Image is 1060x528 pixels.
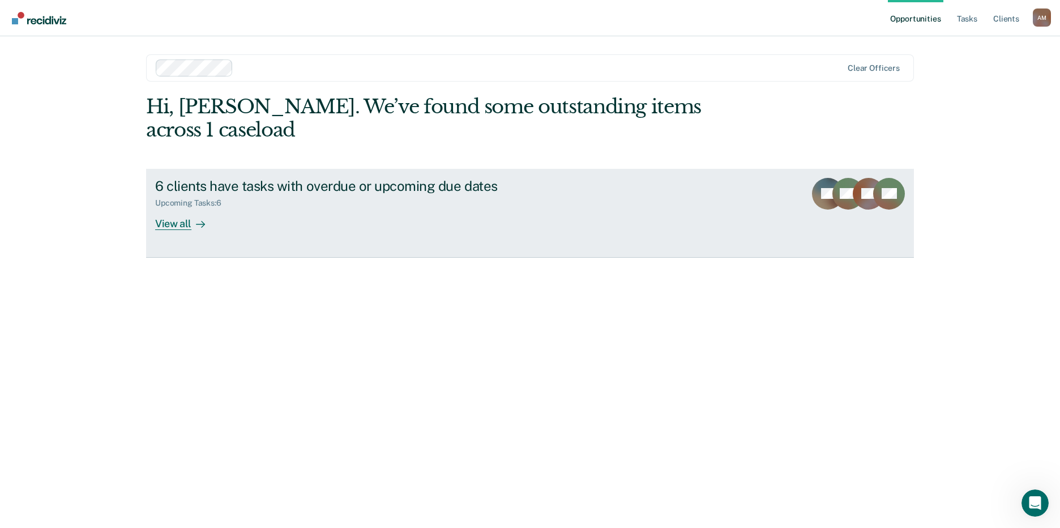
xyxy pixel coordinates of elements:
[155,178,553,194] div: 6 clients have tasks with overdue or upcoming due dates
[1021,489,1049,517] iframe: Intercom live chat
[1033,8,1051,27] button: Profile dropdown button
[1033,8,1051,27] div: A M
[848,63,900,73] div: Clear officers
[155,198,230,208] div: Upcoming Tasks : 6
[146,95,760,142] div: Hi, [PERSON_NAME]. We’ve found some outstanding items across 1 caseload
[12,12,66,24] img: Recidiviz
[146,169,914,258] a: 6 clients have tasks with overdue or upcoming due datesUpcoming Tasks:6View all
[155,208,219,230] div: View all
